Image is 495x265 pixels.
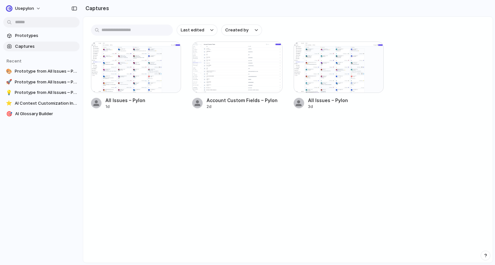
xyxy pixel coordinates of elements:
[3,98,80,108] a: ⭐AI Context Customization Interface
[15,79,77,85] span: Prototype from All Issues – Pylon
[3,3,44,14] button: usepylon
[308,104,348,110] div: 3d
[3,88,80,97] a: 💡Prototype from All Issues – Pylon
[6,68,12,75] div: 🎨
[6,111,12,117] div: 🎯
[105,97,145,104] div: All Issues – Pylon
[3,109,80,119] a: 🎯AI Glossary Builder
[177,25,217,36] button: Last edited
[15,43,77,50] span: Captures
[3,77,80,87] a: 🚀Prototype from All Issues – Pylon
[83,4,109,12] h2: Captures
[15,32,77,39] span: Prototypes
[7,58,22,63] span: Recent
[6,79,12,85] div: 🚀
[3,31,80,41] a: Prototypes
[181,27,204,33] span: Last edited
[15,100,77,107] span: AI Context Customization Interface
[15,68,77,75] span: Prototype from All Issues – Pylon
[207,104,278,110] div: 2d
[308,97,348,104] div: All Issues – Pylon
[6,89,12,96] div: 💡
[15,5,34,12] span: usepylon
[15,89,77,96] span: Prototype from All Issues – Pylon
[15,111,77,117] span: AI Glossary Builder
[6,100,12,107] div: ⭐
[3,42,80,51] a: Captures
[3,66,80,76] a: 🎨Prototype from All Issues – Pylon
[221,25,262,36] button: Created by
[207,97,278,104] div: Account Custom Fields – Pylon
[225,27,248,33] span: Created by
[105,104,145,110] div: 1d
